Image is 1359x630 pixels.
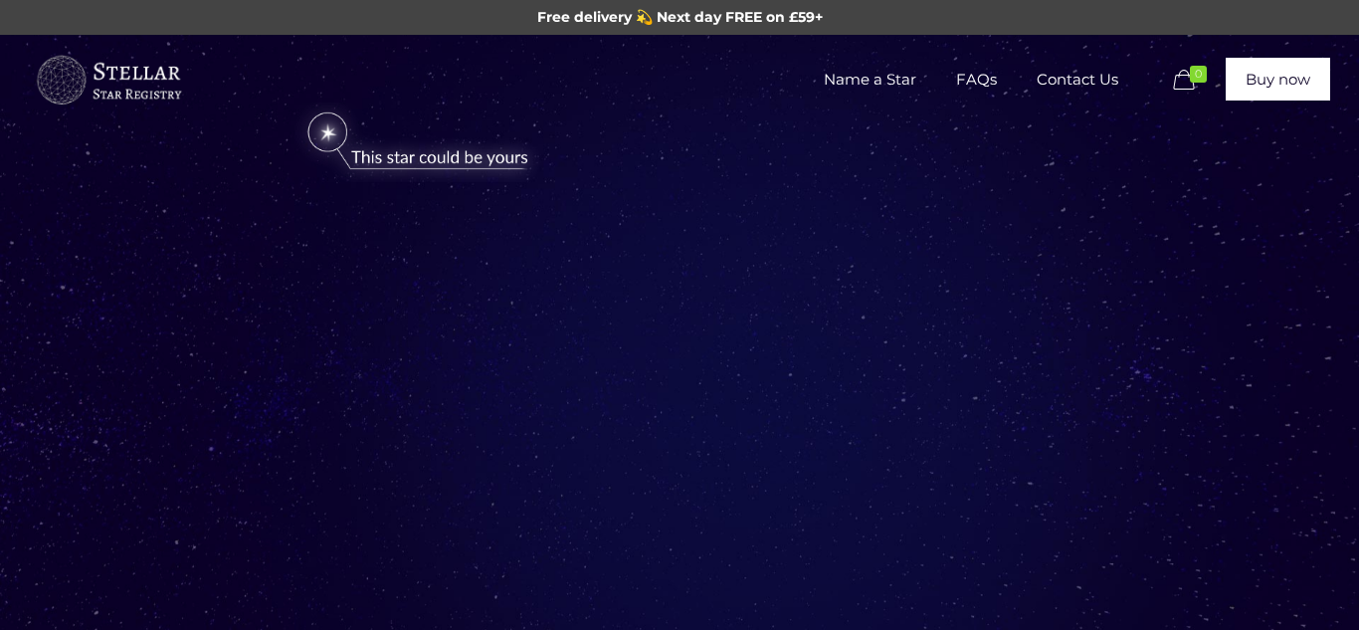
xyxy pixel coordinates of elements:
[34,35,183,124] a: Buy a Star
[804,35,936,124] a: Name a Star
[936,35,1017,124] a: FAQs
[34,51,183,110] img: buyastar-logo-transparent
[1169,69,1217,93] a: 0
[537,8,823,26] span: Free delivery 💫 Next day FREE on £59+
[1226,58,1330,101] a: Buy now
[1017,50,1138,109] span: Contact Us
[282,103,554,182] img: star-could-be-yours.png
[1017,35,1138,124] a: Contact Us
[1190,66,1207,83] span: 0
[936,50,1017,109] span: FAQs
[804,50,936,109] span: Name a Star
